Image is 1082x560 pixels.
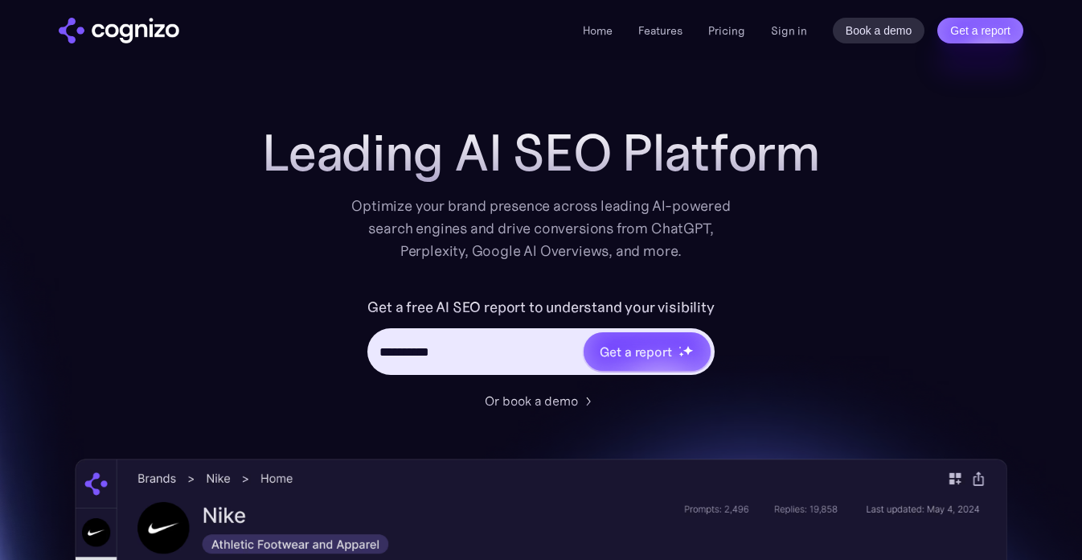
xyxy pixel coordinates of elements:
div: Or book a demo [485,391,578,410]
a: Home [583,23,613,38]
a: Get a reportstarstarstar [582,331,712,373]
a: home [59,18,179,43]
div: Get a report [600,342,672,361]
form: Hero URL Input Form [367,294,714,383]
img: star [682,345,693,356]
a: Or book a demo [485,391,597,410]
img: cognizo logo [59,18,179,43]
label: Get a free AI SEO report to understand your visibility [367,294,714,320]
img: star [678,352,684,357]
h1: Leading AI SEO Platform [262,124,820,182]
a: Features [638,23,682,38]
a: Book a demo [833,18,925,43]
a: Get a report [937,18,1023,43]
img: star [678,346,681,348]
div: Optimize your brand presence across leading AI-powered search engines and drive conversions from ... [343,195,739,262]
a: Sign in [771,21,807,40]
a: Pricing [708,23,745,38]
